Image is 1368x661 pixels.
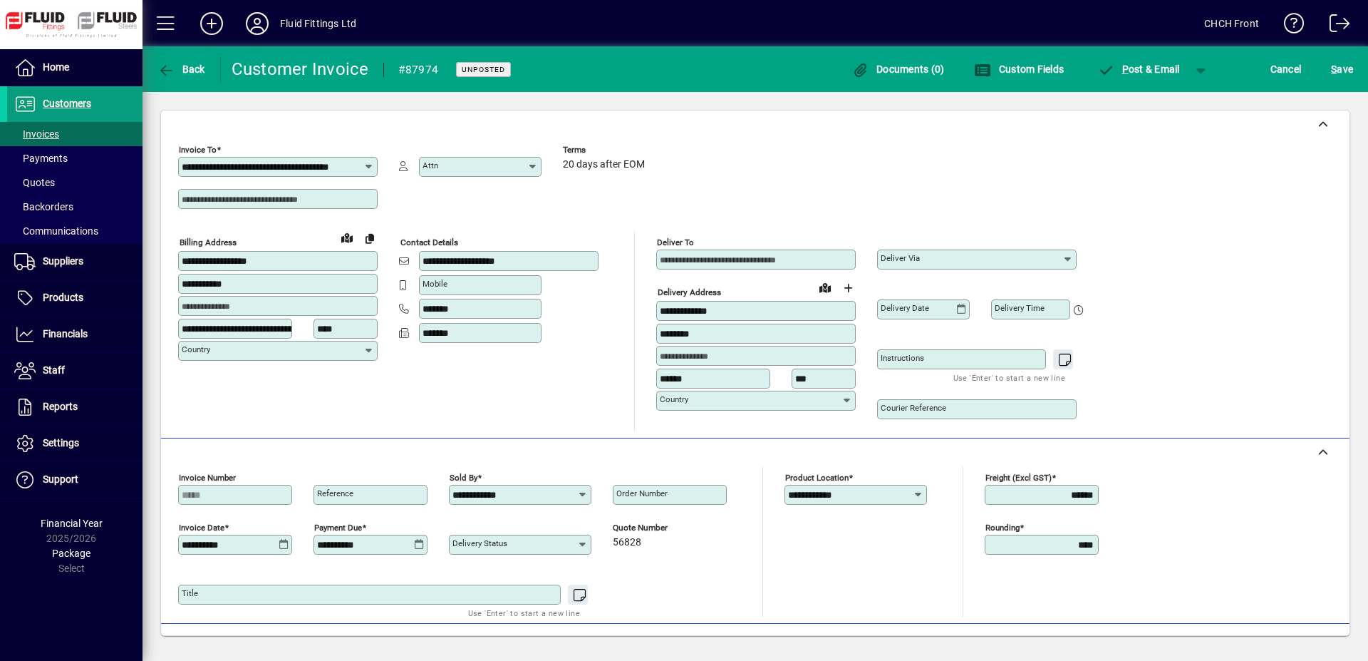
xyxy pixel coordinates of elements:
[7,317,142,352] a: Financials
[14,201,73,212] span: Backorders
[1253,632,1310,655] span: Product
[154,56,209,82] button: Back
[1327,56,1357,82] button: Save
[881,253,920,263] mat-label: Deliver via
[14,177,55,188] span: Quotes
[468,605,580,621] mat-hint: Use 'Enter' to start a new line
[7,146,142,170] a: Payments
[41,518,103,529] span: Financial Year
[234,11,280,36] button: Profile
[423,279,447,289] mat-label: Mobile
[613,537,641,548] span: 56828
[1331,58,1353,81] span: ave
[317,488,353,498] mat-label: Reference
[7,122,142,146] a: Invoices
[1267,56,1305,82] button: Cancel
[814,276,836,299] a: View on map
[7,462,142,498] a: Support
[43,401,78,412] span: Reports
[7,389,142,425] a: Reports
[452,538,507,548] mat-label: Delivery status
[7,244,142,280] a: Suppliers
[423,160,438,170] mat-label: Attn
[14,128,59,140] span: Invoices
[616,488,668,498] mat-label: Order number
[14,153,68,164] span: Payments
[43,61,69,73] span: Home
[43,328,88,339] span: Financials
[613,523,698,533] span: Quote number
[189,11,234,36] button: Add
[985,473,1052,483] mat-label: Freight (excl GST)
[157,63,205,75] span: Back
[563,145,648,155] span: Terms
[1319,3,1350,49] a: Logout
[462,65,505,74] span: Unposted
[336,226,358,249] a: View on map
[232,58,369,81] div: Customer Invoice
[7,170,142,195] a: Quotes
[398,58,439,81] div: #87974
[860,632,933,655] span: Product History
[179,145,217,155] mat-label: Invoice To
[7,50,142,86] a: Home
[182,588,198,598] mat-label: Title
[179,473,236,483] mat-label: Invoice number
[657,237,694,247] mat-label: Deliver To
[7,280,142,316] a: Products
[7,426,142,461] a: Settings
[1204,12,1259,35] div: CHCH Front
[785,473,849,483] mat-label: Product location
[142,56,221,82] app-page-header-button: Back
[953,369,1065,386] mat-hint: Use 'Enter' to start a new line
[358,227,381,250] button: Copy to Delivery address
[7,219,142,243] a: Communications
[881,403,946,413] mat-label: Courier Reference
[43,255,83,267] span: Suppliers
[7,353,142,389] a: Staff
[970,56,1067,82] button: Custom Fields
[1090,56,1187,82] button: Post & Email
[660,394,688,404] mat-label: Country
[1273,3,1305,49] a: Knowledge Base
[450,473,477,483] mat-label: Sold by
[43,437,79,449] span: Settings
[974,63,1064,75] span: Custom Fields
[182,344,210,354] mat-label: Country
[43,473,78,485] span: Support
[563,159,645,170] span: 20 days after EOM
[43,364,65,376] span: Staff
[995,303,1045,313] mat-label: Delivery time
[280,12,356,35] div: Fluid Fittings Ltd
[14,225,98,237] span: Communications
[1097,63,1180,75] span: ost & Email
[52,548,90,559] span: Package
[1331,63,1337,75] span: S
[852,63,945,75] span: Documents (0)
[314,523,362,533] mat-label: Payment due
[7,195,142,219] a: Backorders
[836,277,859,299] button: Choose address
[43,98,91,109] span: Customers
[1270,58,1302,81] span: Cancel
[881,303,929,313] mat-label: Delivery date
[179,523,224,533] mat-label: Invoice date
[1245,631,1317,657] button: Product
[43,292,83,303] span: Products
[849,56,948,82] button: Documents (0)
[1122,63,1129,75] span: P
[881,353,924,363] mat-label: Instructions
[854,631,938,657] button: Product History
[985,523,1020,533] mat-label: Rounding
